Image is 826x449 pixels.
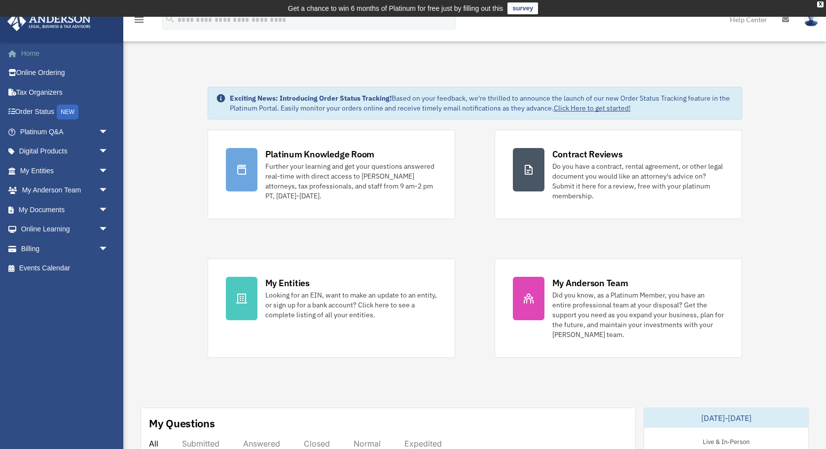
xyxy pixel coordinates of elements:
[644,408,808,428] div: [DATE]-[DATE]
[695,436,757,446] div: Live & In-Person
[495,259,742,358] a: My Anderson Team Did you know, as a Platinum Member, you have an entire professional team at your...
[99,122,118,142] span: arrow_drop_down
[208,130,455,219] a: Platinum Knowledge Room Further your learning and get your questions answered real-time with dire...
[507,2,538,14] a: survey
[133,14,145,26] i: menu
[265,290,437,320] div: Looking for an EIN, want to make an update to an entity, or sign up for a bank account? Click her...
[304,439,330,449] div: Closed
[7,82,123,102] a: Tax Organizers
[7,220,123,239] a: Online Learningarrow_drop_down
[149,439,158,449] div: All
[288,2,503,14] div: Get a chance to win 6 months of Platinum for free just by filling out this
[230,94,392,103] strong: Exciting News: Introducing Order Status Tracking!
[552,148,623,160] div: Contract Reviews
[804,12,819,27] img: User Pic
[99,142,118,162] span: arrow_drop_down
[7,200,123,220] a: My Documentsarrow_drop_down
[133,17,145,26] a: menu
[7,102,123,122] a: Order StatusNEW
[149,416,215,431] div: My Questions
[552,161,724,201] div: Do you have a contract, rental agreement, or other legal document you would like an attorney's ad...
[4,12,94,31] img: Anderson Advisors Platinum Portal
[265,161,437,201] div: Further your learning and get your questions answered real-time with direct access to [PERSON_NAM...
[7,63,123,83] a: Online Ordering
[230,93,734,113] div: Based on your feedback, we're thrilled to announce the launch of our new Order Status Tracking fe...
[495,130,742,219] a: Contract Reviews Do you have a contract, rental agreement, or other legal document you would like...
[552,277,628,289] div: My Anderson Team
[182,439,219,449] div: Submitted
[99,239,118,259] span: arrow_drop_down
[7,239,123,259] a: Billingarrow_drop_down
[7,122,123,142] a: Platinum Q&Aarrow_drop_down
[554,104,631,112] a: Click Here to get started!
[7,181,123,200] a: My Anderson Teamarrow_drop_down
[99,220,118,240] span: arrow_drop_down
[7,142,123,161] a: Digital Productsarrow_drop_down
[817,1,824,7] div: close
[208,259,455,358] a: My Entities Looking for an EIN, want to make an update to an entity, or sign up for a bank accoun...
[99,200,118,220] span: arrow_drop_down
[99,161,118,181] span: arrow_drop_down
[7,43,123,63] a: Home
[265,277,310,289] div: My Entities
[552,290,724,339] div: Did you know, as a Platinum Member, you have an entire professional team at your disposal? Get th...
[57,105,78,119] div: NEW
[243,439,280,449] div: Answered
[165,13,176,24] i: search
[354,439,381,449] div: Normal
[7,161,123,181] a: My Entitiesarrow_drop_down
[7,259,123,278] a: Events Calendar
[404,439,442,449] div: Expedited
[265,148,375,160] div: Platinum Knowledge Room
[99,181,118,201] span: arrow_drop_down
